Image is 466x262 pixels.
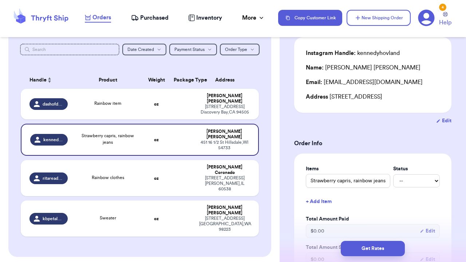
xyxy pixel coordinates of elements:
span: $ 0.00 [311,227,324,235]
span: kbpetalsandpatch [43,216,63,222]
span: Orders [92,13,111,22]
span: Email: [306,79,322,85]
span: Address [306,94,328,100]
span: Sweater [100,216,116,220]
span: Help [439,18,451,27]
label: Total Amount Paid [306,215,440,223]
button: Order Type [220,44,260,55]
span: Name: [306,65,324,71]
a: Help [439,12,451,27]
span: Rainbow clothes [92,175,124,180]
span: Purchased [140,13,169,22]
button: + Add Item [303,194,443,210]
button: Date Created [122,44,166,55]
span: ritareadstrash [43,175,63,181]
th: Product [72,71,144,89]
a: Orders [85,13,111,23]
span: Order Type [225,47,247,52]
a: 4 [418,9,435,26]
div: [PERSON_NAME] Coronado [199,164,250,175]
label: Status [393,165,440,172]
div: kennedyhovland [306,49,400,57]
button: Edit [420,227,435,235]
a: Inventory [188,13,222,22]
button: Copy Customer Link [278,10,342,26]
div: [EMAIL_ADDRESS][DOMAIN_NAME] [306,78,440,87]
button: Get Rates [341,241,405,256]
strong: oz [154,102,159,106]
span: Strawberry capris, rainbow jeans [82,134,134,144]
strong: oz [154,176,159,180]
button: Sort ascending [47,76,52,84]
h3: Order Info [294,139,451,148]
input: Search [20,44,119,55]
a: Purchased [131,13,169,22]
div: [PERSON_NAME] [PERSON_NAME] [199,129,249,140]
button: Payment Status [169,44,217,55]
div: More [242,13,265,22]
button: Edit [436,117,451,124]
span: Instagram Handle: [306,50,356,56]
span: Date Created [127,47,154,52]
div: 451 16 1/2 St Hillsdale , WI 54733 [199,140,249,151]
th: Address [195,71,259,89]
div: [STREET_ADDRESS] [PERSON_NAME] , IL 60538 [199,175,250,192]
th: Weight [144,71,169,89]
th: Package Type [169,71,195,89]
div: [STREET_ADDRESS] [GEOGRAPHIC_DATA] , WA 98223 [199,216,250,232]
span: Handle [29,76,47,84]
strong: oz [154,217,159,221]
div: 4 [439,4,446,11]
div: [STREET_ADDRESS] [306,92,440,101]
span: kennedyhovland [43,137,63,143]
div: [PERSON_NAME] [PERSON_NAME] [199,93,250,104]
div: [STREET_ADDRESS] Discovery Bay , CA 94505 [199,104,250,115]
button: New Shipping Order [347,10,411,26]
div: [PERSON_NAME] [PERSON_NAME] [199,205,250,216]
span: Rainbow item [94,101,121,106]
label: Items [306,165,390,172]
strong: oz [154,138,159,142]
span: Inventory [196,13,222,22]
span: Payment Status [174,47,205,52]
span: dashofdreams [43,101,63,107]
div: [PERSON_NAME] [PERSON_NAME] [306,63,420,72]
